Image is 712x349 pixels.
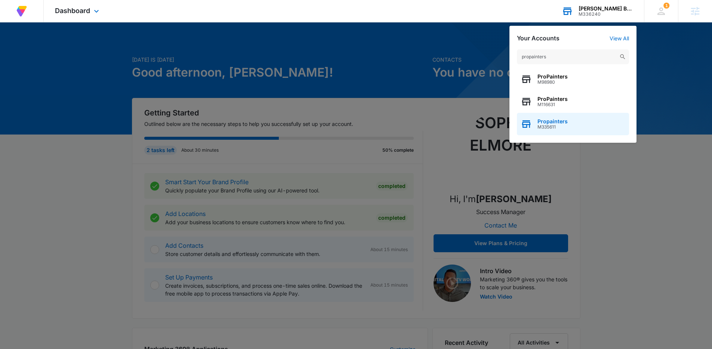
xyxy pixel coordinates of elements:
[610,35,629,41] a: View All
[537,124,568,130] span: M335611
[537,102,568,107] span: M116631
[517,113,629,135] button: PropaintersM335611
[55,7,90,15] span: Dashboard
[517,35,560,42] h2: Your Accounts
[517,49,629,64] input: Search Accounts
[537,74,568,80] span: ProPainters
[579,12,633,17] div: account id
[517,90,629,113] button: ProPaintersM116631
[663,3,669,9] span: 1
[537,118,568,124] span: Propainters
[579,6,633,12] div: account name
[537,80,568,85] span: M98980
[537,96,568,102] span: ProPainters
[663,3,669,9] div: notifications count
[15,4,28,18] img: Volusion
[517,68,629,90] button: ProPaintersM98980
